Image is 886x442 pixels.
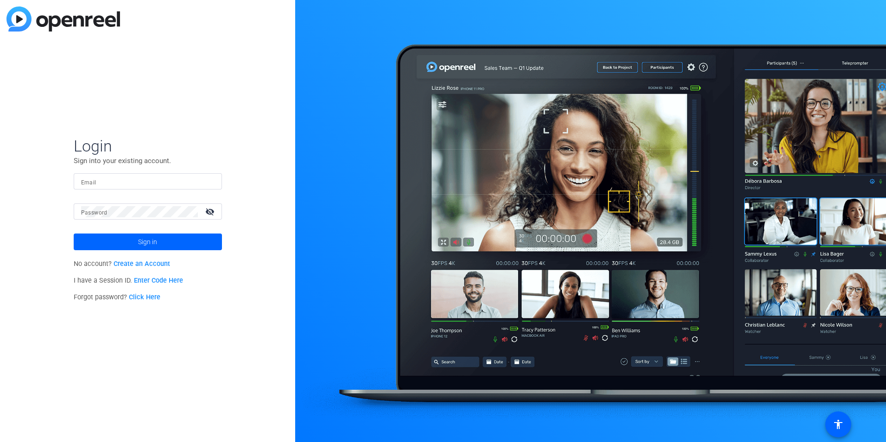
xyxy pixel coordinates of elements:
[74,136,222,156] span: Login
[74,293,161,301] span: Forgot password?
[74,260,171,268] span: No account?
[833,419,844,430] mat-icon: accessibility
[81,176,215,187] input: Enter Email Address
[138,230,157,253] span: Sign in
[81,209,108,216] mat-label: Password
[74,234,222,250] button: Sign in
[74,156,222,166] p: Sign into your existing account.
[74,277,184,284] span: I have a Session ID.
[114,260,170,268] a: Create an Account
[129,293,160,301] a: Click Here
[81,179,96,186] mat-label: Email
[134,277,183,284] a: Enter Code Here
[6,6,120,32] img: blue-gradient.svg
[200,205,222,218] mat-icon: visibility_off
